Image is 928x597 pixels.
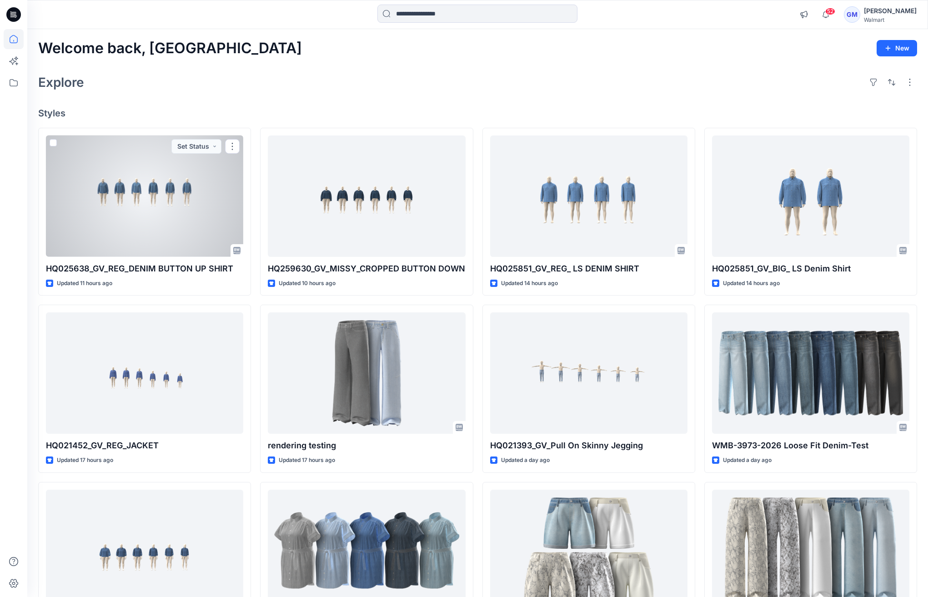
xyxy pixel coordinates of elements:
p: Updated a day ago [723,456,772,465]
p: Updated 11 hours ago [57,279,112,288]
p: Updated 14 hours ago [723,279,780,288]
p: rendering testing [268,439,465,452]
a: HQ025851_GV_BIG_ LS Denim Shirt [712,135,909,257]
div: Walmart [864,16,917,23]
p: Updated 10 hours ago [279,279,336,288]
p: HQ025638_GV_REG_DENIM BUTTON UP SHIRT [46,262,243,275]
p: WMB-3973-2026 Loose Fit Denim-Test [712,439,909,452]
p: Updated 17 hours ago [279,456,335,465]
p: Updated 17 hours ago [57,456,113,465]
a: HQ021393_GV_Pull On Skinny Jegging [490,312,687,434]
h4: Styles [38,108,917,119]
p: HQ025851_GV_BIG_ LS Denim Shirt [712,262,909,275]
h2: Welcome back, [GEOGRAPHIC_DATA] [38,40,302,57]
h2: Explore [38,75,84,90]
p: HQ021393_GV_Pull On Skinny Jegging [490,439,687,452]
p: Updated 14 hours ago [501,279,558,288]
p: Updated a day ago [501,456,550,465]
p: HQ021452_GV_REG_JACKET [46,439,243,452]
span: 52 [825,8,835,15]
a: WMB-3973-2026 Loose Fit Denim-Test [712,312,909,434]
a: HQ025638_GV_REG_DENIM BUTTON UP SHIRT [46,135,243,257]
a: rendering testing [268,312,465,434]
a: HQ025851_GV_REG_ LS DENIM SHIRT [490,135,687,257]
p: HQ259630_GV_MISSY_CROPPED BUTTON DOWN [268,262,465,275]
div: [PERSON_NAME] [864,5,917,16]
a: HQ021452_GV_REG_JACKET [46,312,243,434]
p: HQ025851_GV_REG_ LS DENIM SHIRT [490,262,687,275]
a: HQ259630_GV_MISSY_CROPPED BUTTON DOWN [268,135,465,257]
button: New [877,40,917,56]
div: GM [844,6,860,23]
